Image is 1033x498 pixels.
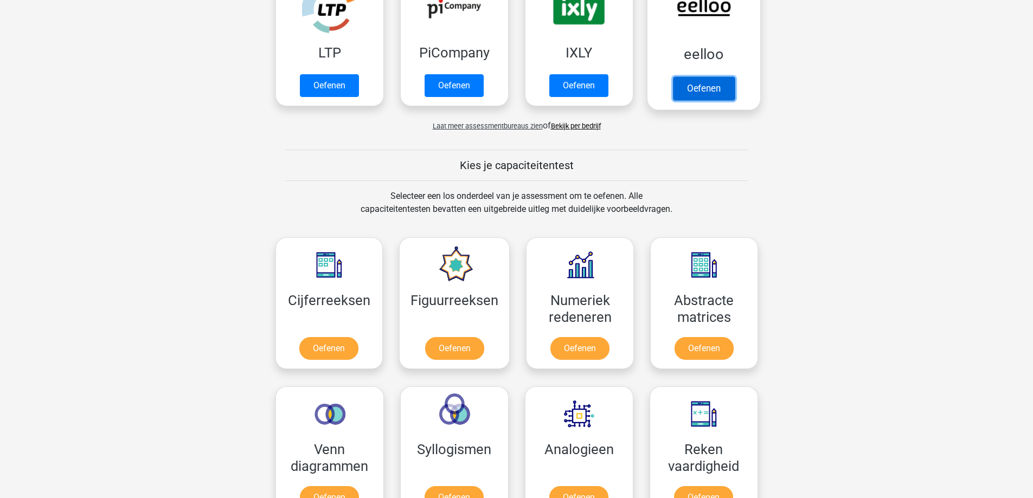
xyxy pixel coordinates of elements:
span: Laat meer assessmentbureaus zien [433,122,543,130]
a: Oefenen [675,337,734,360]
a: Oefenen [672,76,734,100]
a: Oefenen [299,337,358,360]
a: Oefenen [300,74,359,97]
a: Oefenen [425,74,484,97]
h5: Kies je capaciteitentest [285,159,748,172]
a: Oefenen [549,74,608,97]
div: Selecteer een los onderdeel van je assessment om te oefenen. Alle capaciteitentesten bevatten een... [350,190,683,229]
div: of [267,111,766,132]
a: Oefenen [425,337,484,360]
a: Oefenen [550,337,609,360]
a: Bekijk per bedrijf [551,122,601,130]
